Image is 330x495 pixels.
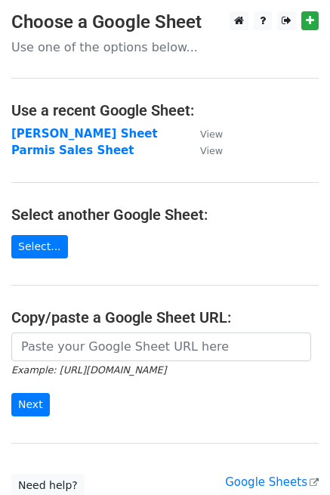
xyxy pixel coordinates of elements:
[225,475,319,489] a: Google Sheets
[11,235,68,258] a: Select...
[11,206,319,224] h4: Select another Google Sheet:
[11,39,319,55] p: Use one of the options below...
[185,127,223,141] a: View
[11,127,158,141] a: [PERSON_NAME] Sheet
[11,333,311,361] input: Paste your Google Sheet URL here
[11,364,166,376] small: Example: [URL][DOMAIN_NAME]
[185,144,223,157] a: View
[200,128,223,140] small: View
[11,393,50,416] input: Next
[11,144,134,157] a: Parmis Sales Sheet
[200,145,223,156] small: View
[11,101,319,119] h4: Use a recent Google Sheet:
[11,308,319,326] h4: Copy/paste a Google Sheet URL:
[11,11,319,33] h3: Choose a Google Sheet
